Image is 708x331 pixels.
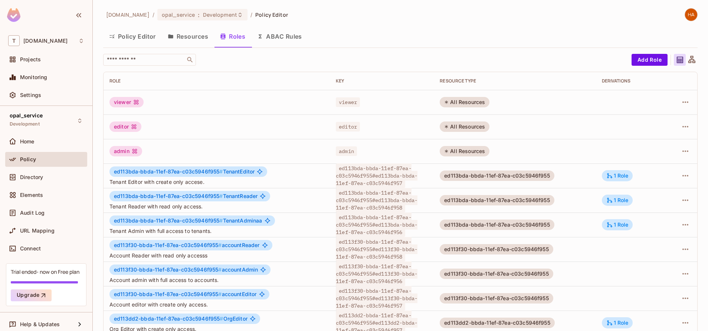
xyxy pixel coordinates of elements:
span: Connect [20,246,41,252]
div: ed113bda-bbda-11ef-87ea-c03c5946f955 [440,220,554,230]
span: Monitoring [20,74,47,80]
span: ed113dd2-bbda-11ef-87ea-c03c5946f955 [114,315,223,322]
span: URL Mapping [20,228,55,234]
div: 1 Role [606,221,629,228]
span: Account editor with create only access. [109,301,324,308]
span: accountEditor [114,291,257,297]
span: Policy [20,156,36,162]
div: ed113dd2-bbda-11ef-87ea-c03c5946f955 [440,318,554,328]
span: Directory [20,174,43,180]
span: Account admin with full access to accounts. [109,276,324,283]
span: Projects [20,56,41,62]
span: Audit Log [20,210,45,216]
img: SReyMgAAAABJRU5ErkJggg== [7,8,20,22]
button: Roles [214,27,251,46]
div: ed113bda-bbda-11ef-87ea-c03c5946f955 [440,195,554,205]
div: editor [109,121,141,132]
span: ed113bda-bbda-11ef-87ea-c03c5946f955 [114,217,223,224]
span: ed113f30-bbda-11ef-87ea-c03c5946f955 [114,266,222,273]
span: Tenant Admin with full access to tenants. [109,227,324,234]
div: All Resources [440,146,489,156]
span: ed113f30-bbda-11ef-87ea-c03c5946f955#ed113f30-bbda-11ef-87ea-c03c5946f958 [336,237,417,262]
span: # [218,242,222,248]
button: Upgrade [11,289,52,301]
span: T [8,35,20,46]
span: # [218,266,222,273]
span: ed113bda-bbda-11ef-87ea-c03c5946f955 [114,168,223,175]
div: ed113f30-bbda-11ef-87ea-c03c5946f955 [440,293,553,304]
span: accountReader [114,242,260,248]
span: Account Reader with read only accesss [109,252,324,259]
span: # [219,168,223,175]
div: Trial ended- now on Free plan [11,268,79,275]
span: Tenant Editor with create only accese. [109,178,324,185]
span: Development [10,121,40,127]
span: Development [203,11,237,18]
span: : [197,12,200,18]
div: ed113f30-bbda-11ef-87ea-c03c5946f955 [440,269,553,279]
div: ed113f30-bbda-11ef-87ea-c03c5946f955 [440,244,553,254]
div: Key [336,78,428,84]
div: RESOURCE TYPE [440,78,590,84]
div: All Resources [440,121,489,132]
span: Settings [20,92,41,98]
div: 1 Role [606,172,629,179]
button: Resources [162,27,214,46]
li: / [153,11,154,18]
span: ed113f30-bbda-11ef-87ea-c03c5946f955#ed113f30-bbda-11ef-87ea-c03c5946f956 [336,262,417,286]
div: viewer [109,97,144,107]
span: viewer [336,97,360,107]
span: the active workspace [106,11,150,18]
span: TenantReader [114,193,258,199]
span: opal_service [10,113,43,119]
span: accountAdmin [114,267,258,273]
div: Role [109,78,324,84]
div: ed113bda-bbda-11ef-87ea-c03c5946f955 [440,171,554,181]
div: All Resources [440,97,489,107]
span: admin [336,146,357,156]
span: Tenant Reader with read only access. [109,203,324,210]
div: 1 Role [606,319,629,326]
span: ed113f30-bbda-11ef-87ea-c03c5946f955 [114,242,222,248]
span: # [218,291,222,297]
span: editor [336,122,360,132]
button: Policy Editor [103,27,162,46]
span: TenantEditor [114,169,255,175]
button: Add Role [632,54,668,66]
span: # [220,315,223,322]
span: TenantAdminaa [114,218,262,224]
span: Help & Updates [20,321,60,327]
span: ed113f30-bbda-11ef-87ea-c03c5946f955#ed113f30-bbda-11ef-87ea-c03c5946f957 [336,286,417,311]
span: Workspace: t-mobile.com [23,38,68,44]
span: ed113bda-bbda-11ef-87ea-c03c5946f955#ed113bda-bbda-11ef-87ea-c03c5946f957 [336,163,417,188]
span: ed113bda-bbda-11ef-87ea-c03c5946f955#ed113bda-bbda-11ef-87ea-c03c5946f958 [336,188,417,212]
div: admin [109,146,142,156]
span: ed113bda-bbda-11ef-87ea-c03c5946f955 [114,193,223,199]
span: ed113f30-bbda-11ef-87ea-c03c5946f955 [114,291,222,297]
button: ABAC Rules [251,27,308,46]
div: Derivations [602,78,661,84]
span: # [219,217,223,224]
span: opal_service [162,11,195,18]
img: harani.arumalla1@t-mobile.com [685,9,697,21]
span: # [219,193,223,199]
span: Policy Editor [255,11,288,18]
span: OrgEditor [114,316,248,322]
span: ed113bda-bbda-11ef-87ea-c03c5946f955#ed113bda-bbda-11ef-87ea-c03c5946f956 [336,212,417,237]
span: Home [20,139,35,145]
span: Elements [20,192,43,198]
li: / [250,11,252,18]
div: 1 Role [606,197,629,204]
